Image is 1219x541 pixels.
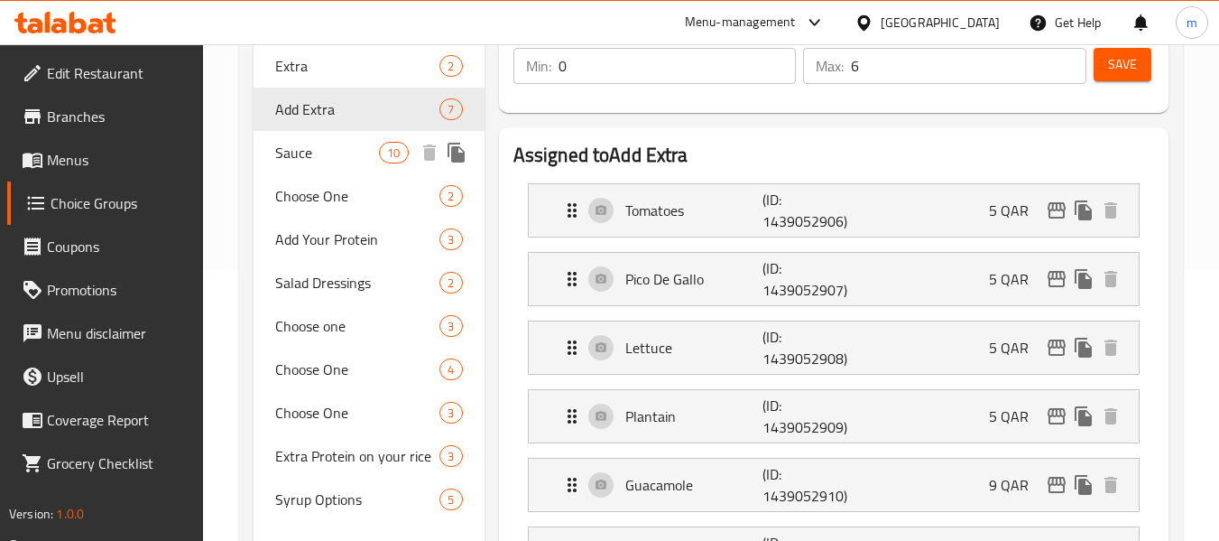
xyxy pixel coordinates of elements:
span: 4 [440,361,461,378]
p: (ID: 1439052908) [762,326,854,369]
span: Upsell [47,366,189,387]
div: Expand [529,253,1139,305]
div: Choose One4 [254,348,484,391]
div: Expand [529,459,1139,511]
button: edit [1043,197,1070,224]
button: delete [1097,403,1124,430]
span: Extra [275,55,439,77]
span: 2 [440,58,461,75]
button: duplicate [1070,266,1097,293]
li: Expand [513,245,1154,313]
span: 3 [440,405,461,422]
button: edit [1043,471,1070,499]
button: duplicate [1070,471,1097,499]
span: Edit Restaurant [47,62,189,84]
span: Coupons [47,236,189,257]
li: Expand [513,176,1154,245]
div: Extra Protein on your rice3 [254,434,484,478]
a: Branches [7,95,204,138]
p: Guacamole [625,474,763,496]
span: Choose One [275,185,439,207]
span: Promotions [47,279,189,301]
span: Menus [47,149,189,171]
button: delete [1097,334,1124,361]
div: Choices [439,315,462,337]
p: Pico De Gallo [625,268,763,290]
li: Expand [513,451,1154,519]
span: Choice Groups [51,192,189,214]
span: 1.0.0 [56,502,84,526]
span: Add Your Protein [275,229,439,250]
span: Save [1108,53,1137,76]
span: 3 [440,231,461,248]
a: Edit Restaurant [7,51,204,95]
span: m [1187,13,1197,33]
span: 3 [440,318,461,335]
div: Choices [439,55,462,77]
button: delete [1097,471,1124,499]
div: Choose One2 [254,174,484,218]
div: Sauce10deleteduplicate [254,131,484,174]
div: Expand [529,184,1139,237]
div: Choices [439,489,462,510]
div: Expand [529,322,1139,374]
a: Menus [7,138,204,182]
span: Sauce [275,142,379,163]
button: duplicate [443,139,470,166]
button: Save [1094,48,1151,81]
div: Choices [439,229,462,250]
div: Add Your Protein3 [254,218,484,261]
div: Choices [379,142,408,163]
a: Promotions [7,268,204,312]
button: delete [1097,197,1124,224]
div: Choices [439,445,462,467]
div: Add Extra7 [254,88,484,131]
div: Choices [439,98,462,120]
p: Plantain [625,406,763,427]
button: delete [416,139,443,166]
span: Choose One [275,359,439,380]
span: Extra Protein on your rice [275,445,439,467]
button: edit [1043,266,1070,293]
button: duplicate [1070,197,1097,224]
button: duplicate [1070,334,1097,361]
div: Choices [439,359,462,380]
a: Choice Groups [7,182,204,225]
p: (ID: 1439052910) [762,463,854,507]
p: Lettuce [625,337,763,359]
li: Expand [513,382,1154,451]
button: delete [1097,266,1124,293]
a: Menu disclaimer [7,312,204,355]
div: Salad Dressings2 [254,261,484,304]
span: Grocery Checklist [47,452,189,474]
a: Upsell [7,355,204,398]
span: 2 [440,275,461,292]
a: Coupons [7,225,204,268]
div: Choose One3 [254,391,484,434]
p: (ID: 1439052906) [762,189,854,232]
span: Menu disclaimer [47,322,189,344]
div: Menu-management [685,12,796,33]
span: Branches [47,106,189,127]
div: Extra2 [254,44,484,88]
span: 5 [440,491,461,508]
span: 2 [440,188,461,205]
span: 10 [380,145,407,162]
span: Choose One [275,402,439,424]
span: Version: [9,502,53,526]
div: [GEOGRAPHIC_DATA] [881,13,1000,33]
span: Coverage Report [47,409,189,431]
span: Salad Dressings [275,272,439,294]
span: Syrup Options [275,489,439,510]
p: Min: [526,55,551,77]
li: Expand [513,313,1154,382]
a: Coverage Report [7,398,204,442]
p: Tomatoes [625,200,763,221]
p: 5 QAR [989,406,1043,427]
p: 5 QAR [989,337,1043,359]
p: 5 QAR [989,268,1043,290]
button: edit [1043,403,1070,430]
button: edit [1043,334,1070,361]
div: Expand [529,390,1139,443]
span: 7 [440,101,461,118]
